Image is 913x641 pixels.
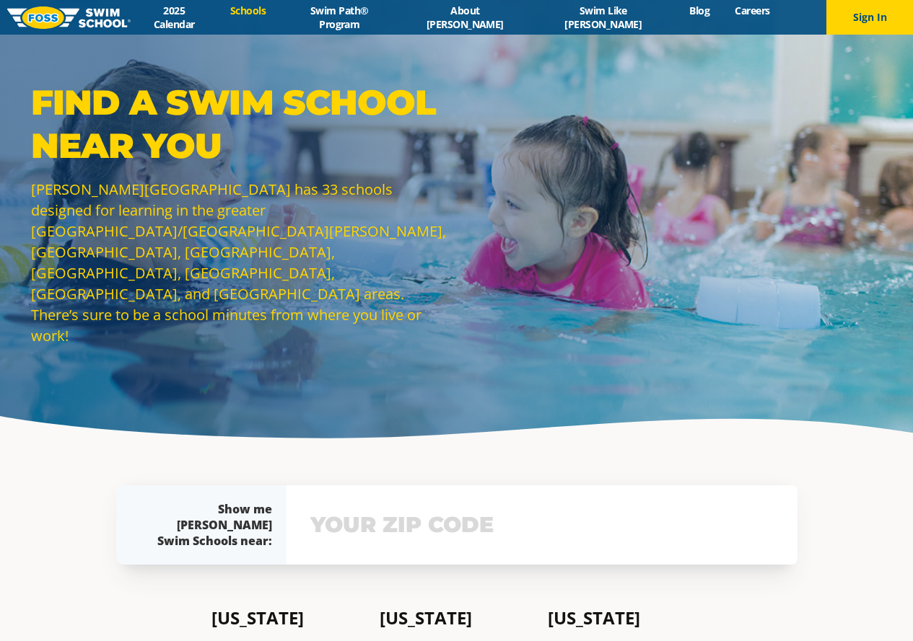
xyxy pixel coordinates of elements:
[279,4,401,31] a: Swim Path® Program
[218,4,279,17] a: Schools
[31,179,450,346] p: [PERSON_NAME][GEOGRAPHIC_DATA] has 33 schools designed for learning in the greater [GEOGRAPHIC_DA...
[677,4,722,17] a: Blog
[7,6,131,29] img: FOSS Swim School Logo
[530,4,677,31] a: Swim Like [PERSON_NAME]
[548,608,702,628] h4: [US_STATE]
[211,608,365,628] h4: [US_STATE]
[145,501,272,549] div: Show me [PERSON_NAME] Swim Schools near:
[131,4,218,31] a: 2025 Calendar
[722,4,782,17] a: Careers
[307,504,777,546] input: YOUR ZIP CODE
[380,608,533,628] h4: [US_STATE]
[401,4,530,31] a: About [PERSON_NAME]
[31,81,450,167] p: Find a Swim School Near You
